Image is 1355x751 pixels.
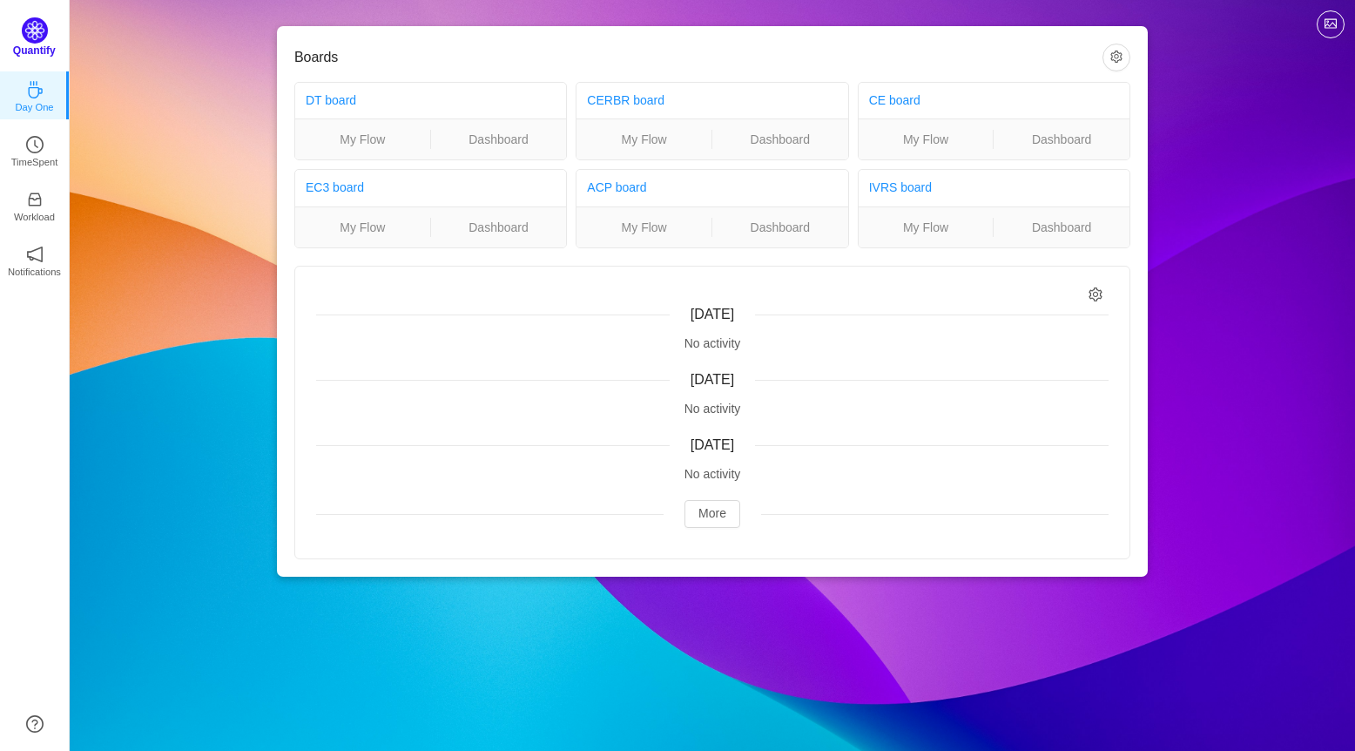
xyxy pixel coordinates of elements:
a: IVRS board [869,180,932,194]
div: No activity [316,400,1109,418]
a: DT board [306,93,356,107]
button: More [684,500,740,528]
a: icon: question-circle [26,715,44,733]
span: [DATE] [691,372,734,387]
i: icon: notification [26,246,44,263]
a: Dashboard [712,218,848,237]
p: Notifications [8,264,61,280]
a: CE board [869,93,920,107]
a: Dashboard [431,130,567,149]
a: EC3 board [306,180,364,194]
p: Day One [15,99,53,115]
a: icon: inboxWorkload [26,196,44,213]
i: icon: inbox [26,191,44,208]
i: icon: setting [1089,288,1103,302]
i: icon: clock-circle [26,136,44,153]
h3: Boards [294,49,1102,66]
a: My Flow [576,130,711,149]
a: My Flow [576,218,711,237]
a: My Flow [859,218,994,237]
div: No activity [316,465,1109,484]
a: Dashboard [431,218,567,237]
a: Dashboard [994,130,1129,149]
a: My Flow [859,130,994,149]
img: Quantify [22,17,48,44]
a: Dashboard [712,130,848,149]
button: icon: setting [1102,44,1130,71]
div: No activity [316,335,1109,353]
a: Dashboard [994,218,1129,237]
button: icon: picture [1317,10,1345,38]
p: TimeSpent [11,154,58,170]
span: [DATE] [691,307,734,321]
a: CERBR board [587,93,664,107]
i: icon: coffee [26,81,44,98]
a: My Flow [295,218,430,237]
span: [DATE] [691,437,734,452]
a: My Flow [295,130,430,149]
p: Workload [14,209,55,225]
a: icon: clock-circleTimeSpent [26,141,44,159]
a: icon: notificationNotifications [26,251,44,268]
a: ACP board [587,180,646,194]
p: Quantify [13,43,56,58]
a: icon: coffeeDay One [26,86,44,104]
